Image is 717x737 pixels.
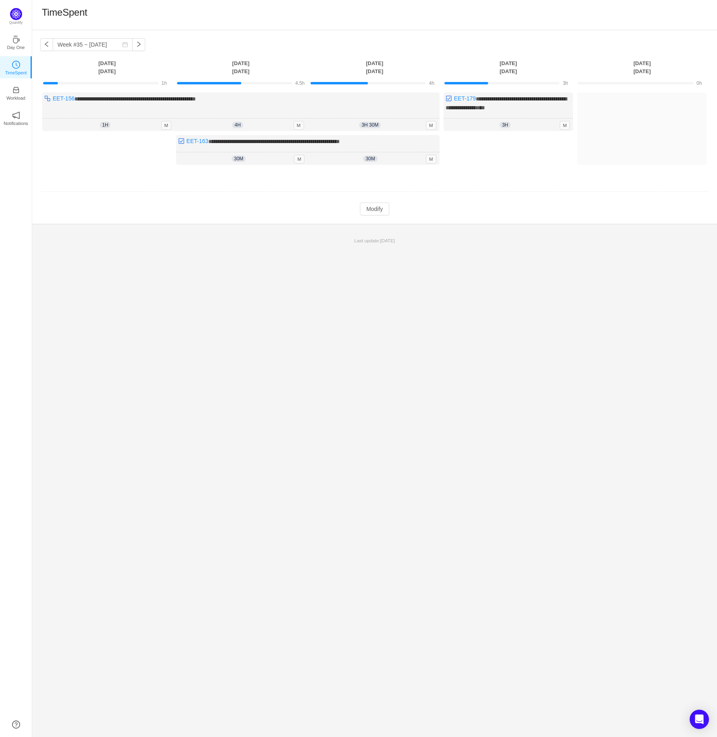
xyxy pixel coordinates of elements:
[9,20,23,26] p: Quantify
[162,80,167,86] span: 1h
[696,80,702,86] span: 0h
[295,80,304,86] span: 4.5h
[499,122,510,128] span: 3h
[12,61,20,69] i: icon: clock-circle
[442,59,575,76] th: [DATE] [DATE]
[12,88,20,96] a: icon: inboxWorkload
[232,156,246,162] span: 30m
[44,95,51,102] img: 10316
[4,120,28,127] p: Notifications
[446,95,452,102] img: 10318
[690,710,709,729] div: Open Intercom Messenger
[187,138,208,144] a: EET-163
[294,155,304,164] span: M
[161,121,172,130] span: M
[454,95,476,102] a: EET-179
[575,59,709,76] th: [DATE] [DATE]
[360,203,389,215] button: Modify
[12,63,20,71] a: icon: clock-circleTimeSpent
[359,122,381,128] span: 3h 30m
[294,121,304,130] span: M
[53,38,133,51] input: Select a week
[100,122,111,128] span: 1h
[10,8,22,20] img: Quantify
[40,59,174,76] th: [DATE] [DATE]
[174,59,308,76] th: [DATE] [DATE]
[5,69,27,76] p: TimeSpent
[132,38,145,51] button: icon: right
[178,138,185,144] img: 10318
[563,80,568,86] span: 3h
[560,121,570,130] span: M
[12,35,20,43] i: icon: coffee
[380,238,395,243] span: [DATE]
[12,721,20,729] a: icon: question-circle
[12,111,20,119] i: icon: notification
[7,44,25,51] p: Day One
[426,121,436,130] span: M
[42,6,87,18] h1: TimeSpent
[53,95,74,102] a: EET-156
[40,38,53,51] button: icon: left
[429,80,434,86] span: 4h
[363,156,377,162] span: 30m
[426,155,436,164] span: M
[308,59,442,76] th: [DATE] [DATE]
[232,122,243,128] span: 4h
[12,114,20,122] a: icon: notificationNotifications
[12,86,20,94] i: icon: inbox
[122,42,128,47] i: icon: calendar
[6,94,25,102] p: Workload
[12,38,20,46] a: icon: coffeeDay One
[354,238,395,243] span: Last update:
